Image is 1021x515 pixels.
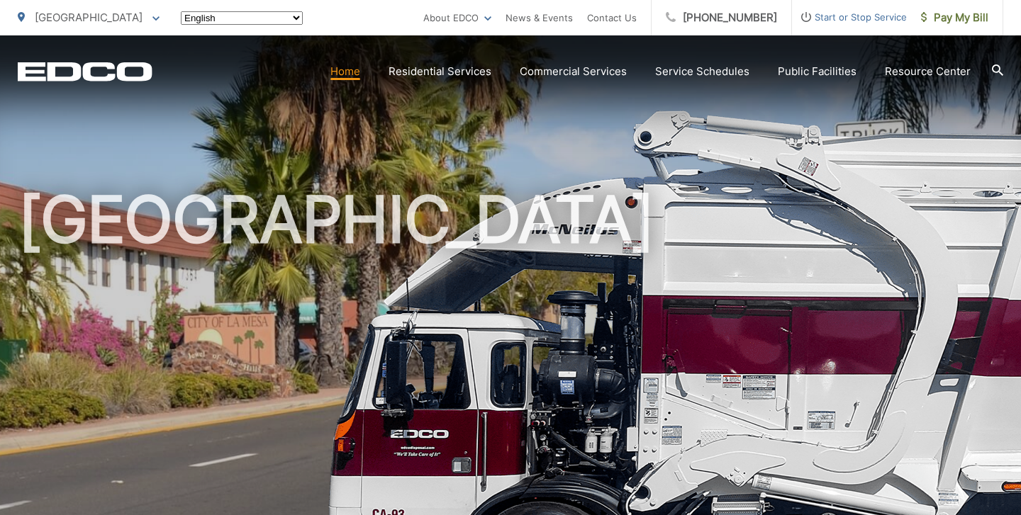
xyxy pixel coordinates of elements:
a: Commercial Services [520,63,627,80]
a: Service Schedules [655,63,749,80]
a: Public Facilities [778,63,857,80]
span: [GEOGRAPHIC_DATA] [35,11,143,24]
select: Select a language [181,11,303,25]
a: EDCD logo. Return to the homepage. [18,62,152,81]
a: About EDCO [423,9,491,26]
a: Contact Us [587,9,637,26]
a: Residential Services [389,63,491,80]
a: Resource Center [885,63,971,80]
span: Pay My Bill [921,9,988,26]
a: Home [330,63,360,80]
a: News & Events [506,9,573,26]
